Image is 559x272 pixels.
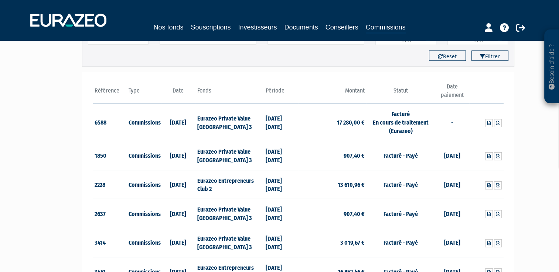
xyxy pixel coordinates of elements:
[435,83,469,104] th: Date paiement
[298,228,367,257] td: 3 019,67 €
[161,228,195,257] td: [DATE]
[284,22,318,32] a: Documents
[325,22,358,32] a: Conseillers
[548,34,556,100] p: Besoin d'aide ?
[127,104,161,141] td: Commissions
[191,22,231,32] a: Souscriptions
[93,83,127,104] th: Référence
[195,83,263,104] th: Fonds
[435,199,469,228] td: [DATE]
[93,170,127,199] td: 2228
[238,22,277,32] a: Investisseurs
[435,228,469,257] td: [DATE]
[367,141,435,170] td: Facturé - Payé
[195,104,263,141] td: Eurazeo Private Value [GEOGRAPHIC_DATA] 3
[161,104,195,141] td: [DATE]
[93,228,127,257] td: 3414
[367,199,435,228] td: Facturé - Payé
[127,83,161,104] th: Type
[435,141,469,170] td: [DATE]
[264,141,298,170] td: [DATE] [DATE]
[161,83,195,104] th: Date
[195,170,263,199] td: Eurazeo Entrepreneurs Club 2
[298,170,367,199] td: 13 610,96 €
[264,104,298,141] td: [DATE] [DATE]
[367,228,435,257] td: Facturé - Payé
[161,141,195,170] td: [DATE]
[127,199,161,228] td: Commissions
[161,199,195,228] td: [DATE]
[367,104,435,141] td: Facturé En cours de traitement (Eurazeo)
[471,50,508,61] button: Filtrer
[298,104,367,141] td: 17 280,00 €
[367,83,435,104] th: Statut
[298,83,367,104] th: Montant
[195,199,263,228] td: Eurazeo Private Value [GEOGRAPHIC_DATA] 3
[127,228,161,257] td: Commissions
[93,141,127,170] td: 1850
[153,22,183,32] a: Nos fonds
[298,199,367,228] td: 907,40 €
[435,104,469,141] td: -
[264,199,298,228] td: [DATE] [DATE]
[264,170,298,199] td: [DATE] [DATE]
[93,104,127,141] td: 6588
[429,50,466,61] button: Reset
[161,170,195,199] td: [DATE]
[264,228,298,257] td: [DATE] [DATE]
[298,141,367,170] td: 907,40 €
[30,14,106,27] img: 1732889491-logotype_eurazeo_blanc_rvb.png
[93,199,127,228] td: 2637
[366,22,406,34] a: Commissions
[127,141,161,170] td: Commissions
[195,228,263,257] td: Eurazeo Private Value [GEOGRAPHIC_DATA] 3
[367,170,435,199] td: Facturé - Payé
[264,83,298,104] th: Période
[127,170,161,199] td: Commissions
[435,170,469,199] td: [DATE]
[195,141,263,170] td: Eurazeo Private Value [GEOGRAPHIC_DATA] 3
